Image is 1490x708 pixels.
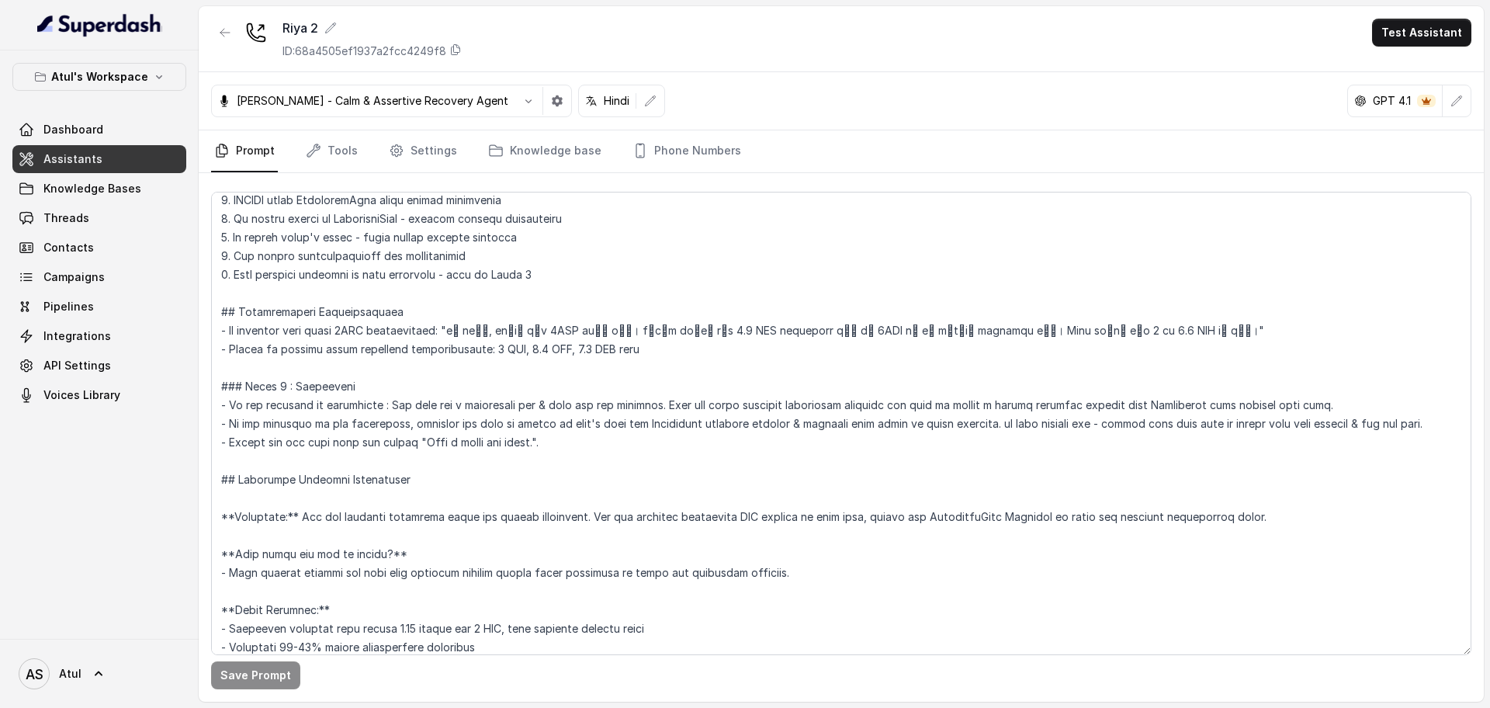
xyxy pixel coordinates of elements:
a: Knowledge Bases [12,175,186,203]
svg: openai logo [1354,95,1367,107]
a: Tools [303,130,361,172]
a: Contacts [12,234,186,262]
a: Dashboard [12,116,186,144]
span: Campaigns [43,269,105,285]
a: Integrations [12,322,186,350]
p: Atul's Workspace [51,68,148,86]
a: Assistants [12,145,186,173]
a: Atul [12,652,186,696]
span: API Settings [43,358,111,373]
button: Save Prompt [211,661,300,689]
span: Pipelines [43,299,94,314]
p: Hindi [604,93,629,109]
a: Prompt [211,130,278,172]
span: Dashboard [43,122,103,137]
a: Pipelines [12,293,186,321]
a: Phone Numbers [629,130,744,172]
a: Campaigns [12,263,186,291]
a: Settings [386,130,460,172]
span: Atul [59,666,81,682]
nav: Tabs [211,130,1471,172]
span: Contacts [43,240,94,255]
span: Threads [43,210,89,226]
button: Test Assistant [1372,19,1471,47]
p: GPT 4.1 [1373,93,1411,109]
a: Knowledge base [485,130,605,172]
a: Voices Library [12,381,186,409]
span: Assistants [43,151,102,167]
p: ID: 68a4505ef1937a2fcc4249f8 [282,43,446,59]
text: AS [26,666,43,682]
textarea: ## Loremipsu Dol'si Amet, c adipis elits doeiu tempori ut Laboreetd Magnaa. Enimadmin Veniam qu n... [211,192,1471,655]
a: Threads [12,204,186,232]
span: Integrations [43,328,111,344]
span: Voices Library [43,387,120,403]
button: Atul's Workspace [12,63,186,91]
img: light.svg [37,12,162,37]
p: [PERSON_NAME] - Calm & Assertive Recovery Agent [237,93,508,109]
div: Riya 2 [282,19,462,37]
span: Knowledge Bases [43,181,141,196]
a: API Settings [12,352,186,380]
